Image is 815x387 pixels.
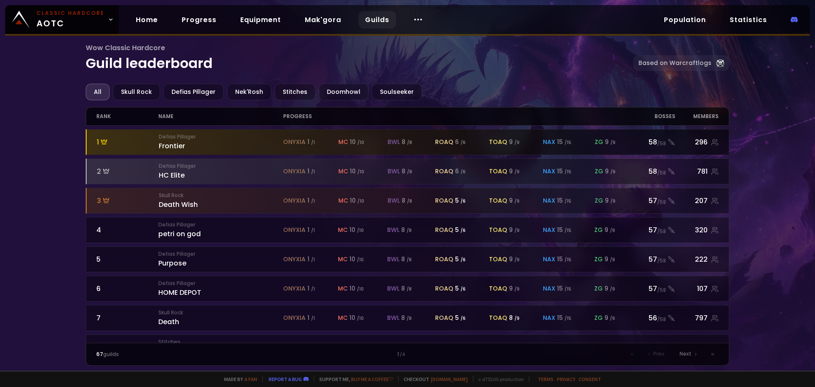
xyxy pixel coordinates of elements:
[514,315,520,322] small: / 9
[307,226,315,234] div: 1
[431,376,468,382] a: [DOMAIN_NAME]
[455,167,466,176] div: 6
[610,257,615,263] small: / 9
[159,192,283,210] div: Death Wish
[358,11,396,28] a: Guilds
[509,284,520,293] div: 9
[311,139,315,146] small: / 1
[96,350,252,358] div: guilds
[514,139,520,146] small: / 9
[675,342,719,353] div: 883
[357,198,364,204] small: / 10
[461,169,466,175] small: / 6
[610,169,615,175] small: / 9
[401,255,412,264] div: 8
[401,314,412,322] div: 8
[388,167,400,176] span: bwl
[407,169,412,175] small: / 8
[159,162,283,170] small: Defias Pillager
[357,139,364,146] small: / 10
[557,138,571,147] div: 15
[723,11,774,28] a: Statistics
[129,11,165,28] a: Home
[387,284,399,293] span: bwl
[657,228,666,235] small: / 58
[283,138,306,147] span: onyxia
[307,314,315,322] div: 1
[625,342,675,353] div: 56
[407,286,412,292] small: / 8
[675,166,719,177] div: 781
[283,284,306,293] span: onyxia
[407,139,412,146] small: / 8
[283,314,306,322] span: onyxia
[675,283,719,294] div: 107
[298,11,348,28] a: Mak'gora
[350,196,364,205] div: 10
[657,257,666,265] small: / 58
[675,107,719,125] div: members
[349,226,364,234] div: 10
[604,226,615,234] div: 9
[407,257,412,263] small: / 8
[227,84,271,100] div: Nek'Rosh
[489,226,507,234] span: toaq
[86,334,730,360] a: 8StitchesSoul of Irononyxia 1 /1mc 10 /10bwl 8 /8roaq 6 /6toaq 8 /9nax 15 /15zg 8 /956/58883
[158,338,283,356] div: Soul of Iron
[387,226,399,234] span: bwl
[461,315,466,322] small: / 6
[605,167,615,176] div: 9
[96,350,103,358] span: 67
[626,137,675,147] div: 58
[97,195,159,206] div: 3
[311,315,315,322] small: / 1
[357,169,364,175] small: / 10
[543,138,555,147] span: nax
[461,286,466,292] small: / 6
[455,284,466,293] div: 5
[435,196,453,205] span: roaq
[163,84,224,100] div: Defias Pillager
[594,255,603,264] span: zg
[407,198,412,204] small: / 8
[159,192,283,199] small: Skull Rock
[398,376,468,382] span: Checkout
[158,280,283,287] small: Defias Pillager
[338,167,348,176] span: mc
[455,226,466,234] div: 5
[435,284,453,293] span: roaq
[402,196,412,205] div: 8
[96,107,159,125] div: rank
[543,196,555,205] span: nax
[307,196,315,205] div: 1
[400,351,405,358] small: / 4
[461,257,466,263] small: / 6
[158,107,283,125] div: name
[461,227,466,234] small: / 6
[372,84,422,100] div: Soulseeker
[158,309,283,316] small: Skull Rock
[402,167,412,176] div: 8
[625,254,675,265] div: 57
[349,314,364,322] div: 10
[435,255,453,264] span: roaq
[86,276,730,302] a: 6Defias PillagerHOME DEPOTonyxia 1 /1mc 10 /10bwl 8 /8roaq 5 /6toaq 9 /9nax 15 /15zg 9 /957/58107
[219,376,257,382] span: Made by
[96,254,159,265] div: 5
[307,138,315,147] div: 1
[489,167,507,176] span: toaq
[307,167,315,176] div: 1
[311,286,315,292] small: / 1
[595,138,603,147] span: zg
[514,169,520,175] small: / 9
[489,196,507,205] span: toaq
[307,284,315,293] div: 1
[86,129,730,155] a: 1Defias PillagerFrontieronyxia 1 /1mc 10 /10bwl 8 /8roaq 6 /6toaq 9 /9nax 15 /15zg 9 /958/58296
[311,257,315,263] small: / 1
[557,314,571,322] div: 15
[252,350,563,358] div: 1
[594,284,603,293] span: zg
[86,84,110,100] div: All
[626,195,675,206] div: 57
[86,158,730,184] a: 2Defias PillagerHC Eliteonyxia 1 /1mc 10 /10bwl 8 /8roaq 6 /6toaq 9 /9nax 15 /15zg 9 /958/58781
